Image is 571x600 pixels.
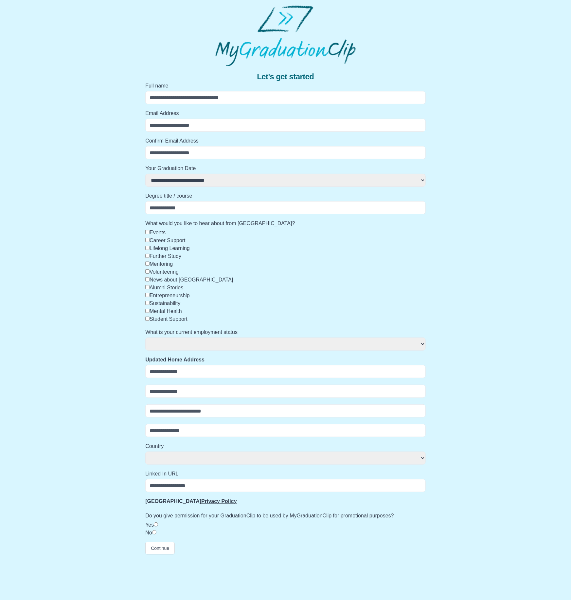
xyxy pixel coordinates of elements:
[150,245,190,251] label: Lifelong Learning
[145,442,426,450] label: Country
[145,192,426,200] label: Degree title / course
[145,137,426,145] label: Confirm Email Address
[150,238,185,243] label: Career Support
[150,300,180,306] label: Sustainability
[145,498,237,504] strong: [GEOGRAPHIC_DATA]
[145,109,426,117] label: Email Address
[150,253,181,259] label: Further Study
[145,522,154,528] label: Yes
[145,357,205,362] strong: Updated Home Address
[201,498,237,504] a: Privacy Policy
[145,328,426,336] label: What is your current employment status
[150,308,182,314] label: Mental Health
[150,285,183,290] label: Alumni Stories
[257,71,314,82] span: Let's get started
[145,512,426,520] label: Do you give permission for your GraduationClip to be used by MyGraduationClip for promotional pur...
[150,261,173,267] label: Mentoring
[150,230,166,235] label: Events
[215,5,355,66] img: MyGraduationClip
[150,316,187,322] label: Student Support
[150,277,233,282] label: News about [GEOGRAPHIC_DATA]
[150,269,179,275] label: Volunteering
[145,542,175,554] button: Continue
[145,530,152,535] label: No
[145,82,426,90] label: Full name
[145,165,426,172] label: Your Graduation Date
[150,293,190,298] label: Entrepreneurship
[145,470,426,478] label: Linked In URL
[145,220,426,227] label: What would you like to hear about from [GEOGRAPHIC_DATA]?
